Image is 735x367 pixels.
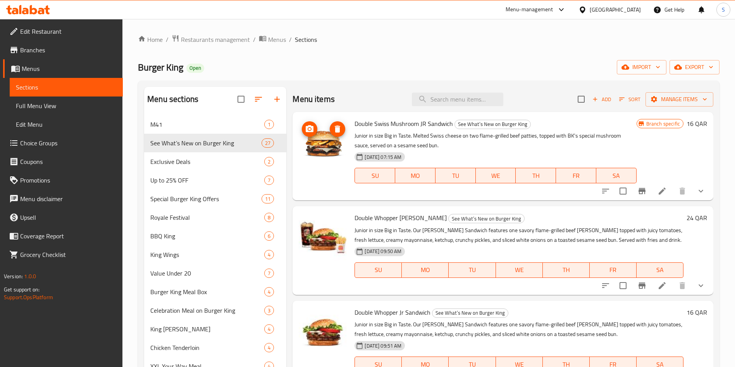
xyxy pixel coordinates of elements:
[3,208,123,227] a: Upsell
[16,101,117,110] span: Full Menu View
[144,338,286,357] div: Chicken Tenderloin4
[449,262,496,278] button: TU
[432,308,508,318] div: See What’s New on Burger King
[144,190,286,208] div: Special Burger King Offers11
[687,307,707,318] h6: 16 QAR
[3,59,123,78] a: Menus
[20,138,117,148] span: Choice Groups
[299,118,348,168] img: Double Swiss Mushroom JR Sandwich
[623,62,660,72] span: import
[150,194,262,203] span: Special Burger King Offers
[670,60,720,74] button: export
[264,250,274,259] div: items
[596,182,615,200] button: sort-choices
[3,190,123,208] a: Menu disclaimer
[144,301,286,320] div: Celebration Meal on Burger King3
[361,248,405,255] span: [DATE] 09:50 AM
[687,118,707,129] h6: 16 QAR
[147,93,198,105] h2: Menu sections
[692,182,710,200] button: show more
[166,35,169,44] li: /
[150,287,264,296] span: Burger King Meal Box
[591,95,612,104] span: Add
[673,276,692,295] button: delete
[516,168,556,183] button: TH
[265,251,274,258] span: 4
[402,262,449,278] button: MO
[546,264,587,276] span: TH
[20,157,117,166] span: Coupons
[20,45,117,55] span: Branches
[614,93,645,105] span: Sort items
[265,158,274,165] span: 2
[302,121,317,137] button: upload picture
[265,270,274,277] span: 7
[355,131,636,150] p: Junior in size Big in Taste. Melted Swiss cheese on two flame-grilled beef patties, topped with B...
[573,91,589,107] span: Select section
[293,93,335,105] h2: Menu items
[144,115,286,134] div: M411
[24,271,36,281] span: 1.0.0
[506,5,553,14] div: Menu-management
[449,214,524,223] span: See What’s New on Burger King
[265,214,274,221] span: 8
[264,231,274,241] div: items
[150,324,264,334] div: King Tannour
[10,96,123,115] a: Full Menu View
[150,138,262,148] span: See What’s New on Burger King
[358,170,392,181] span: SU
[150,343,264,352] span: Chicken Tenderloin
[692,276,710,295] button: show more
[150,250,264,259] div: King Wings
[138,34,720,45] nav: breadcrumb
[640,264,680,276] span: SA
[150,120,264,129] span: M41
[455,120,530,129] span: See What’s New on Burger King
[264,324,274,334] div: items
[22,64,117,73] span: Menus
[722,5,725,14] span: S
[144,134,286,152] div: See What’s New on Burger King27
[633,276,651,295] button: Branch-specific-item
[16,83,117,92] span: Sections
[264,306,274,315] div: items
[150,176,264,185] div: Up to 25% OFF
[264,157,274,166] div: items
[150,231,264,241] span: BBQ King
[599,170,633,181] span: SA
[10,78,123,96] a: Sections
[264,287,274,296] div: items
[619,95,640,104] span: Sort
[432,308,508,317] span: See What’s New on Burger King
[358,264,399,276] span: SU
[3,245,123,264] a: Grocery Checklist
[590,5,641,14] div: [GEOGRAPHIC_DATA]
[264,343,274,352] div: items
[330,121,345,137] button: delete image
[617,93,642,105] button: Sort
[20,27,117,36] span: Edit Restaurant
[676,62,713,72] span: export
[150,324,264,334] span: King [PERSON_NAME]
[150,157,264,166] span: Exclusive Deals
[264,120,274,129] div: items
[265,326,274,333] span: 4
[265,307,274,314] span: 3
[559,170,593,181] span: FR
[268,35,286,44] span: Menus
[589,93,614,105] span: Add item
[658,186,667,196] a: Edit menu item
[3,227,123,245] a: Coverage Report
[144,152,286,171] div: Exclusive Deals2
[589,93,614,105] button: Add
[264,269,274,278] div: items
[253,35,256,44] li: /
[4,292,53,302] a: Support.OpsPlatform
[652,95,707,104] span: Manage items
[593,264,633,276] span: FR
[265,288,274,296] span: 4
[355,262,402,278] button: SU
